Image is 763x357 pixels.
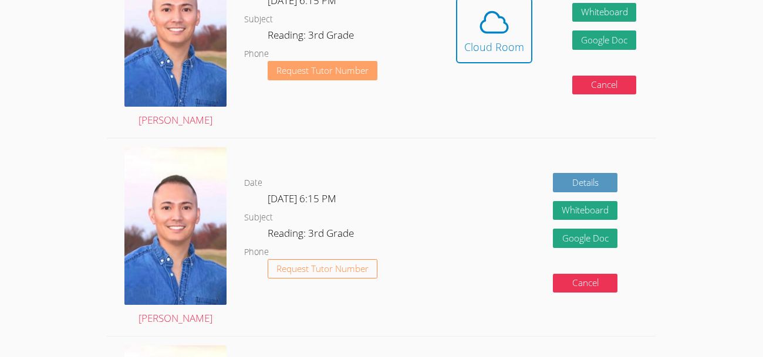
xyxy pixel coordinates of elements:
[268,27,356,47] dd: Reading: 3rd Grade
[572,76,637,95] button: Cancel
[124,147,227,327] a: [PERSON_NAME]
[276,264,369,273] span: Request Tutor Number
[268,192,336,205] span: [DATE] 6:15 PM
[553,173,617,192] a: Details
[464,39,524,55] div: Cloud Room
[244,12,273,27] dt: Subject
[124,147,227,305] img: avatar.png
[268,61,377,80] button: Request Tutor Number
[553,274,617,293] button: Cancel
[244,47,269,62] dt: Phone
[572,3,637,22] button: Whiteboard
[244,245,269,260] dt: Phone
[268,259,377,278] button: Request Tutor Number
[572,30,637,50] a: Google Doc
[268,225,356,245] dd: Reading: 3rd Grade
[276,66,369,75] span: Request Tutor Number
[553,201,617,220] button: Whiteboard
[553,229,617,248] a: Google Doc
[244,176,262,191] dt: Date
[244,210,273,225] dt: Subject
